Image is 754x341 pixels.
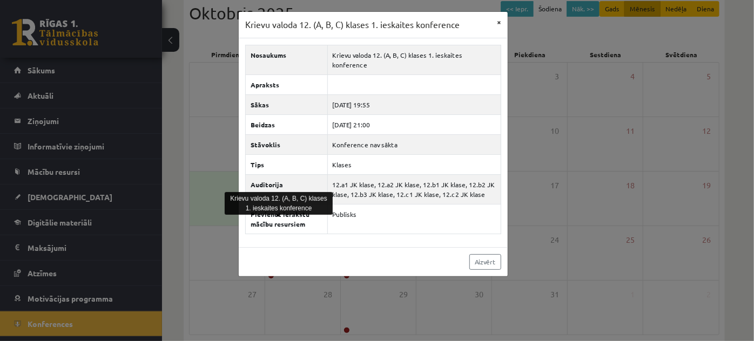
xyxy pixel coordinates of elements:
[327,154,501,174] td: Klases
[327,174,501,204] td: 12.a1 JK klase, 12.a2 JK klase, 12.b1 JK klase, 12.b2 JK klase, 12.b3 JK klase, 12.c1 JK klase, 1...
[246,134,328,154] th: Stāvoklis
[327,94,501,114] td: [DATE] 19:55
[327,134,501,154] td: Konference nav sākta
[246,45,328,74] th: Nosaukums
[490,12,508,32] button: ×
[469,254,501,270] a: Aizvērt
[225,192,333,215] div: Krievu valoda 12. (A, B, C) klases 1. ieskaites konference
[327,45,501,74] td: Krievu valoda 12. (A, B, C) klases 1. ieskaites konference
[245,18,460,31] h3: Krievu valoda 12. (A, B, C) klases 1. ieskaites konference
[246,74,328,94] th: Apraksts
[246,114,328,134] th: Beidzas
[246,204,328,234] th: Pievienot ierakstu mācību resursiem
[246,94,328,114] th: Sākas
[327,204,501,234] td: Publisks
[246,154,328,174] th: Tips
[246,174,328,204] th: Auditorija
[327,114,501,134] td: [DATE] 21:00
